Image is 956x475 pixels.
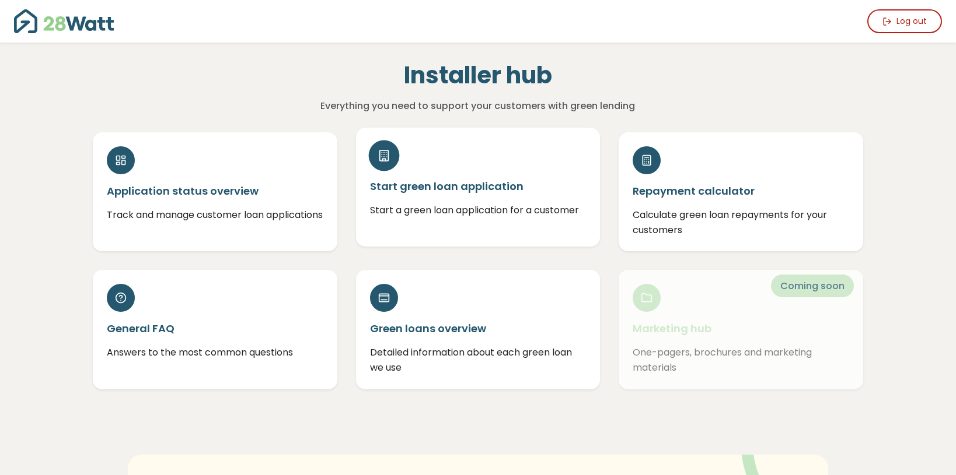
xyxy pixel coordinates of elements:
h1: Installer hub [224,61,731,89]
h5: Repayment calculator [633,184,849,198]
p: Everything you need to support your customers with green lending [224,98,731,114]
h5: Application status overview [107,184,323,198]
p: Start a green loan application for a customer [370,203,587,218]
p: Detailed information about each green loan we use [370,345,587,375]
p: Answers to the most common questions [107,345,323,360]
p: Track and manage customer loan applications [107,207,323,223]
span: Coming soon [771,275,854,297]
h5: Marketing hub [633,321,849,336]
h5: Start green loan application [370,179,587,193]
p: Calculate green loan repayments for your customers [633,207,849,237]
p: One-pagers, brochures and marketing materials [633,345,849,375]
h5: Green loans overview [370,321,587,336]
h5: General FAQ [107,321,323,336]
img: 28Watt [14,9,114,33]
button: Log out [867,9,942,33]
